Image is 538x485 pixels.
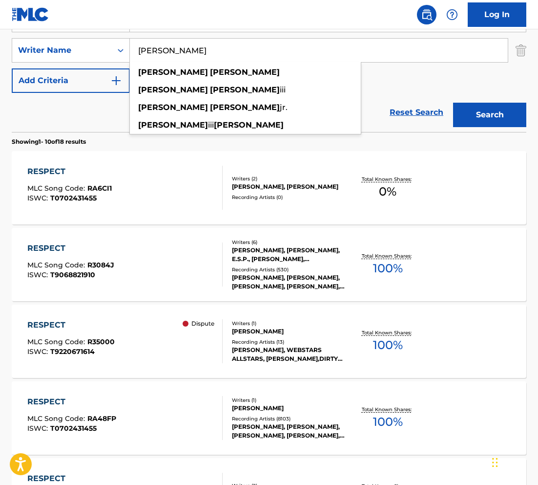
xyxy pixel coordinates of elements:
[373,336,403,354] span: 100 %
[138,67,208,77] strong: [PERSON_NAME]
[232,415,345,422] div: Recording Artists ( 8103 )
[50,194,97,202] span: T0702431455
[191,319,214,328] p: Dispute
[385,102,448,123] a: Reset Search
[27,166,112,177] div: RESPECT
[87,261,114,269] span: R3084J
[27,414,87,423] span: MLC Song Code :
[27,261,87,269] span: MLC Song Code :
[453,103,526,127] button: Search
[50,424,97,433] span: T0702431455
[87,184,112,193] span: RA6CI1
[50,270,95,279] span: T9068821910
[421,9,433,21] img: search
[379,183,396,200] span: 0 %
[362,329,414,336] p: Total Known Shares:
[27,347,50,356] span: ISWC :
[12,151,526,224] a: RESPECTMLC Song Code:RA6CI1ISWC:T0702431455Writers (2)[PERSON_NAME], [PERSON_NAME]Recording Artis...
[27,194,50,202] span: ISWC :
[489,438,538,485] iframe: Chat Widget
[110,75,122,87] img: 9d2ae6d4665cec9f34b9.svg
[208,120,214,130] span: iii
[280,103,288,112] span: jr.
[87,414,116,423] span: RA48FP
[232,194,345,201] div: Recording Artists ( 0 )
[232,320,345,327] div: Writers ( 1 )
[50,347,95,356] span: T9220671614
[12,305,526,378] a: RESPECTMLC Song Code:R35000ISWC:T9220671614 DisputeWriters (1)[PERSON_NAME]Recording Artists (13)...
[373,260,403,277] span: 100 %
[138,103,208,112] strong: [PERSON_NAME]
[232,397,345,404] div: Writers ( 1 )
[232,182,345,191] div: [PERSON_NAME], [PERSON_NAME]
[12,381,526,455] a: RESPECTMLC Song Code:RA48FPISWC:T0702431455Writers (1)[PERSON_NAME]Recording Artists (8103)[PERSO...
[442,5,462,24] div: Help
[12,228,526,301] a: RESPECTMLC Song Code:R3084JISWC:T9068821910Writers (6)[PERSON_NAME], [PERSON_NAME], E.S.P., [PERS...
[232,404,345,413] div: [PERSON_NAME]
[232,239,345,246] div: Writers ( 6 )
[468,2,526,27] a: Log In
[27,424,50,433] span: ISWC :
[138,85,208,94] strong: [PERSON_NAME]
[373,413,403,431] span: 100 %
[362,252,414,260] p: Total Known Shares:
[210,85,280,94] strong: [PERSON_NAME]
[27,337,87,346] span: MLC Song Code :
[27,473,114,485] div: RESPECT
[12,68,130,93] button: Add Criteria
[232,327,345,336] div: [PERSON_NAME]
[210,67,280,77] strong: [PERSON_NAME]
[362,176,414,183] p: Total Known Shares:
[12,137,86,146] p: Showing 1 - 10 of 18 results
[516,38,526,63] img: Delete Criterion
[232,346,345,363] div: [PERSON_NAME], WEBSTARS ALLSTARS, [PERSON_NAME],DIRTY [PERSON_NAME], [PERSON_NAME]|[PERSON_NAME] ...
[232,175,345,182] div: Writers ( 2 )
[27,184,87,193] span: MLC Song Code :
[210,103,280,112] strong: [PERSON_NAME]
[362,406,414,413] p: Total Known Shares:
[232,266,345,273] div: Recording Artists ( 530 )
[12,7,49,22] img: MLC Logo
[446,9,458,21] img: help
[232,338,345,346] div: Recording Artists ( 13 )
[417,5,436,24] a: Public Search
[214,120,284,130] strong: [PERSON_NAME]
[87,337,115,346] span: R35000
[492,448,498,477] div: Drag
[18,44,106,56] div: Writer Name
[12,8,526,132] form: Search Form
[27,242,114,254] div: RESPECT
[232,422,345,440] div: [PERSON_NAME], [PERSON_NAME], [PERSON_NAME], [PERSON_NAME], [PERSON_NAME]
[27,396,116,408] div: RESPECT
[280,85,286,94] span: iii
[232,273,345,291] div: [PERSON_NAME], [PERSON_NAME], [PERSON_NAME], [PERSON_NAME], ADEVA
[138,120,208,130] strong: [PERSON_NAME]
[27,270,50,279] span: ISWC :
[232,246,345,264] div: [PERSON_NAME], [PERSON_NAME], E.S.P., [PERSON_NAME], [PERSON_NAME], [PERSON_NAME]
[27,319,115,331] div: RESPECT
